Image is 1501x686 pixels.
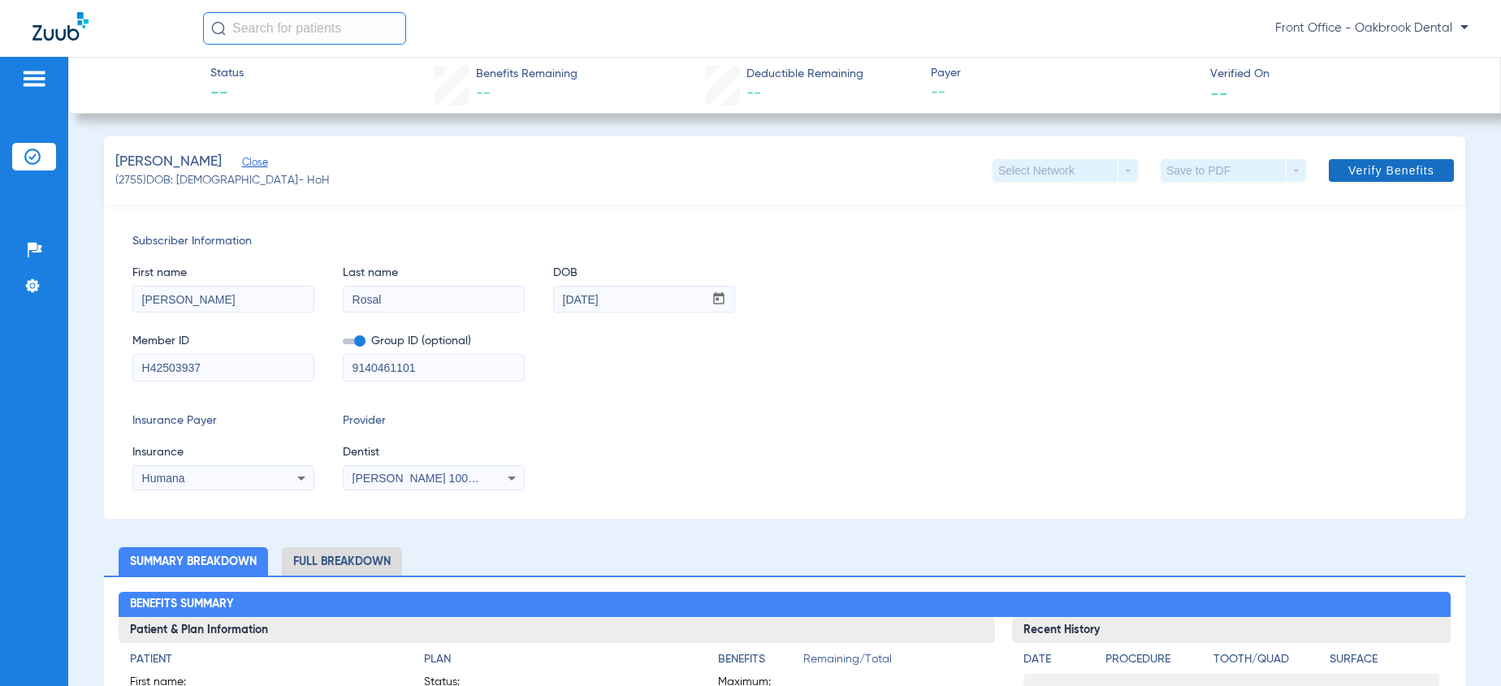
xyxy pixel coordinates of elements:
[718,651,803,668] h4: Benefits
[718,651,803,674] app-breakdown-title: Benefits
[1210,84,1228,101] span: --
[746,86,761,101] span: --
[746,66,863,83] span: Deductible Remaining
[476,66,577,83] span: Benefits Remaining
[1275,20,1469,37] span: Front Office - Oakbrook Dental
[1330,651,1440,674] app-breakdown-title: Surface
[211,21,226,36] img: Search Icon
[210,83,244,106] span: --
[343,444,525,461] span: Dentist
[130,651,396,668] h4: Patient
[1420,608,1501,686] iframe: Chat Widget
[242,157,257,172] span: Close
[803,651,984,674] span: Remaining/Total
[343,265,525,282] span: Last name
[1213,651,1324,674] app-breakdown-title: Tooth/Quad
[115,172,330,189] span: (2755) DOB: [DEMOGRAPHIC_DATA] - HoH
[132,265,314,282] span: First name
[1012,617,1451,643] h3: Recent History
[703,287,735,313] button: Open calendar
[424,651,690,668] h4: Plan
[203,12,406,45] input: Search for patients
[343,412,525,429] span: Provider
[353,472,513,485] span: [PERSON_NAME] 1003116278
[115,152,222,172] span: [PERSON_NAME]
[210,65,244,82] span: Status
[119,592,1451,618] h2: Benefits Summary
[21,69,47,88] img: hamburger-icon
[476,86,491,101] span: --
[931,83,1196,103] span: --
[343,333,525,350] span: Group ID (optional)
[1023,651,1092,674] app-breakdown-title: Date
[132,444,314,461] span: Insurance
[32,12,89,41] img: Zuub Logo
[1213,651,1324,668] h4: Tooth/Quad
[282,547,402,576] li: Full Breakdown
[931,65,1196,82] span: Payer
[132,233,1437,250] span: Subscriber Information
[1348,164,1434,177] span: Verify Benefits
[1105,651,1208,674] app-breakdown-title: Procedure
[553,265,735,282] span: DOB
[1105,651,1208,668] h4: Procedure
[132,333,314,350] span: Member ID
[142,472,185,485] span: Humana
[119,617,996,643] h3: Patient & Plan Information
[132,412,314,429] span: Insurance Payer
[1329,159,1454,182] button: Verify Benefits
[119,547,268,576] li: Summary Breakdown
[1330,651,1440,668] h4: Surface
[1023,651,1092,668] h4: Date
[1210,66,1475,83] span: Verified On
